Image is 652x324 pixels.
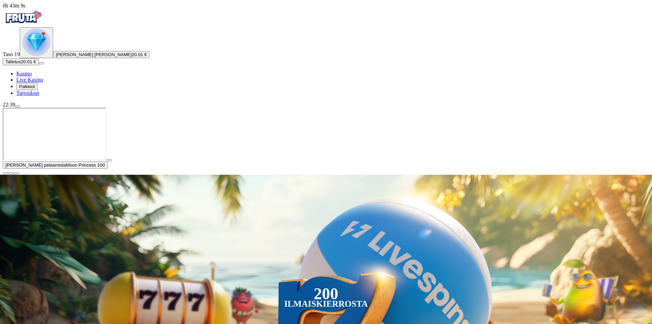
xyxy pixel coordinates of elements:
img: Fruta [3,9,44,26]
nav: Primary [3,9,649,96]
span: user session time [3,3,26,8]
span: [PERSON_NAME] [PERSON_NAME] [56,52,132,57]
button: menu [39,62,44,64]
span: Moon Princess 100 [66,163,105,168]
span: 20.01 € [132,52,147,57]
span: Taso 19 [3,51,20,57]
a: Fruta [3,21,44,27]
span: 20.01 € [21,59,36,64]
span: Talletus [5,59,21,64]
a: gift-inverted iconTarjoukset [16,90,39,96]
div: 200 [314,290,338,298]
a: poker-chip iconLive Kasino [16,77,43,83]
button: close icon [3,172,8,174]
button: Talletusplus icon20.01 € [3,58,39,65]
div: Ilmaiskierrosta [284,300,368,308]
span: Tarjoukset [16,90,39,96]
button: [PERSON_NAME] pelaamistaMoon Princess 100 [3,161,108,169]
iframe: Moon Princess 100 [3,108,106,160]
button: play icon [106,159,112,161]
button: chevron-down icon [8,172,14,174]
a: diamond iconKasino [16,71,32,76]
button: menu [15,105,20,107]
span: Kasino [16,71,32,76]
span: 22:39 [3,102,15,107]
button: reward iconPalkkiot [16,83,38,90]
span: Live Kasino [16,77,43,83]
button: level unlocked [20,27,53,58]
button: fullscreen icon [14,172,19,174]
button: [PERSON_NAME] [PERSON_NAME]20.01 € [53,51,149,58]
span: Palkkiot [19,84,35,89]
img: level unlocked [22,28,50,56]
span: [PERSON_NAME] pelaamista [5,163,66,168]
